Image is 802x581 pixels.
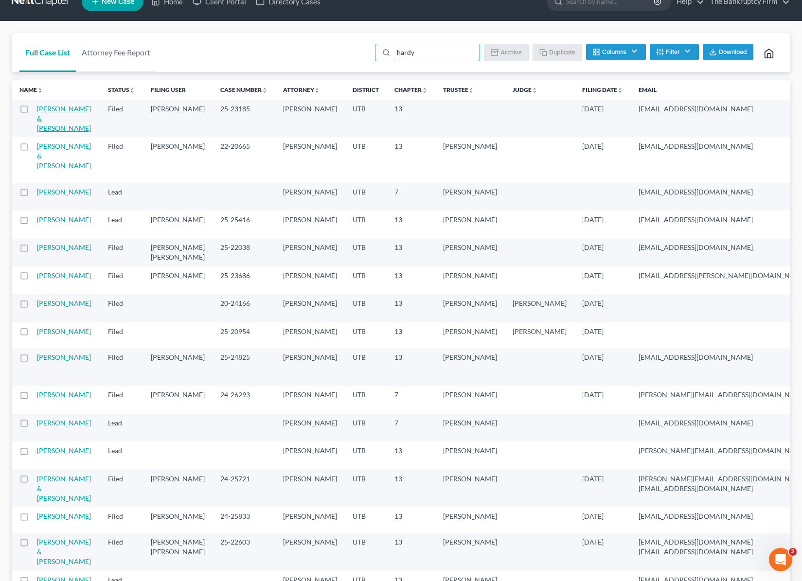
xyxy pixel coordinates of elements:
td: 13 [387,470,435,507]
a: [PERSON_NAME] [37,327,91,335]
td: UTB [345,386,387,414]
td: 13 [387,137,435,182]
td: [PERSON_NAME] [275,386,345,414]
td: 25-24825 [213,348,275,386]
td: [PERSON_NAME] [275,441,345,469]
td: 25-20954 [213,322,275,348]
td: Filed [100,239,143,266]
a: Filing Dateunfold_more [582,86,623,93]
td: 13 [387,211,435,238]
td: 13 [387,507,435,533]
a: [PERSON_NAME] [37,243,91,251]
td: UTB [345,348,387,386]
a: [PERSON_NAME] [37,390,91,399]
span: 2 [789,548,797,556]
td: [DATE] [574,322,631,348]
td: Lead [100,211,143,238]
td: [PERSON_NAME] [435,441,505,469]
td: [PERSON_NAME] [435,470,505,507]
td: [DATE] [574,266,631,294]
a: [PERSON_NAME] [37,419,91,427]
td: [PERSON_NAME] [143,100,213,137]
a: Nameunfold_more [19,86,43,93]
a: Attorney Fee Report [76,33,156,72]
td: UTB [345,322,387,348]
td: [DATE] [574,386,631,414]
td: 13 [387,239,435,266]
button: Filter [650,44,699,60]
td: [PERSON_NAME] [435,414,505,441]
td: [PERSON_NAME] [275,266,345,294]
td: 13 [387,533,435,571]
td: [PERSON_NAME] [435,294,505,322]
td: UTB [345,414,387,441]
td: 24-25833 [213,507,275,533]
td: UTB [345,507,387,533]
td: [PERSON_NAME] [275,137,345,182]
td: 25-23185 [213,100,275,137]
td: [PERSON_NAME] [435,348,505,386]
a: [PERSON_NAME] & [PERSON_NAME] [37,142,91,170]
td: Lead [100,441,143,469]
td: [PERSON_NAME] [275,533,345,571]
td: [DATE] [574,239,631,266]
td: Filed [100,507,143,533]
th: Filing User [143,80,213,100]
a: Chapterunfold_more [394,86,428,93]
a: Case Numberunfold_more [220,86,267,93]
td: 13 [387,294,435,322]
td: [PERSON_NAME] [275,100,345,137]
td: UTB [345,137,387,182]
td: UTB [345,100,387,137]
td: 13 [387,441,435,469]
td: [PERSON_NAME] [143,386,213,414]
td: [DATE] [574,470,631,507]
td: [PERSON_NAME] [275,294,345,322]
iframe: Intercom live chat [769,548,792,571]
td: 25-25416 [213,211,275,238]
a: Statusunfold_more [108,86,135,93]
td: [PERSON_NAME] [PERSON_NAME] [143,239,213,266]
td: [DATE] [574,294,631,322]
td: [PERSON_NAME] [143,266,213,294]
a: [PERSON_NAME] [37,215,91,224]
td: UTB [345,183,387,211]
td: UTB [345,211,387,238]
a: [PERSON_NAME] [37,188,91,196]
td: 22-20665 [213,137,275,182]
input: Search by name... [393,44,480,61]
td: [PERSON_NAME] [435,137,505,182]
td: [PERSON_NAME] [275,470,345,507]
td: UTB [345,470,387,507]
td: Lead [100,183,143,211]
i: unfold_more [129,88,135,93]
td: 7 [387,386,435,414]
td: 20-24166 [213,294,275,322]
td: [DATE] [574,533,631,571]
td: 7 [387,183,435,211]
td: [PERSON_NAME] [275,414,345,441]
td: [DATE] [574,348,631,386]
i: unfold_more [422,88,428,93]
a: [PERSON_NAME] & [PERSON_NAME] [37,475,91,502]
td: 13 [387,266,435,294]
td: 25-22603 [213,533,275,571]
i: unfold_more [314,88,320,93]
td: [PERSON_NAME] [PERSON_NAME] [143,533,213,571]
td: UTB [345,294,387,322]
i: unfold_more [617,88,623,93]
a: [PERSON_NAME] [37,271,91,280]
td: [PERSON_NAME] [275,507,345,533]
td: [DATE] [574,100,631,137]
td: Filed [100,266,143,294]
td: [PERSON_NAME] [435,533,505,571]
td: 25-23686 [213,266,275,294]
i: unfold_more [532,88,537,93]
td: [PERSON_NAME] [505,322,574,348]
td: UTB [345,266,387,294]
td: [PERSON_NAME] [143,211,213,238]
td: [PERSON_NAME] [143,348,213,386]
td: [PERSON_NAME] [143,507,213,533]
td: [PERSON_NAME] [435,183,505,211]
td: [PERSON_NAME] [505,294,574,322]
